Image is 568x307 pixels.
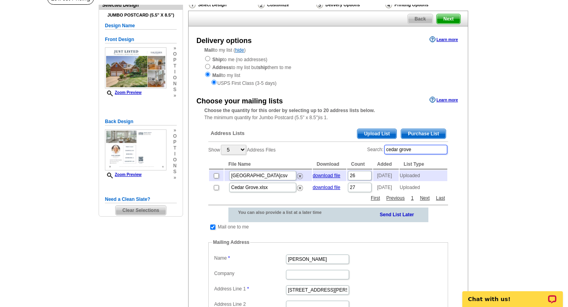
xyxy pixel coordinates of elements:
span: s [173,169,177,175]
a: Learn more [430,36,458,43]
span: o [173,133,177,139]
span: Purchase List [401,129,446,139]
strong: ship [258,65,268,70]
span: » [173,45,177,51]
a: Last [434,195,447,202]
div: to me (no addresses) to my list but them to me to my list [204,55,452,87]
td: [DATE] [373,182,399,193]
label: Show Address Files [208,144,276,155]
span: Clear Selections [116,206,166,215]
span: p [173,57,177,63]
td: Mail one to me [217,223,249,231]
span: » [173,175,177,181]
span: » [173,93,177,99]
div: The minimum quantity for Jumbo Postcard (5.5" x 8.5")is 1. [189,107,468,121]
img: Delivery Options [316,1,323,8]
strong: Choose the quantity for this order by selecting up to 20 address lists below. [204,108,375,113]
div: Printing Options [385,1,455,11]
div: to my list ( ) [189,47,468,87]
strong: Mail [212,73,221,78]
div: Delivery options [196,36,252,46]
label: Search: [367,144,448,155]
a: hide [235,47,244,53]
a: Previous [384,195,407,202]
h5: Back Design [105,118,177,125]
div: USPS First Class (3-5 days) [204,79,452,87]
input: Search: [384,145,447,154]
span: Upload List [357,129,396,139]
strong: Address [212,65,231,70]
th: File Name [224,159,312,169]
span: t [173,145,177,151]
span: Address Lists [211,130,245,137]
label: Address Line 1 [214,285,285,292]
span: n [173,163,177,169]
div: Select Design [188,1,257,11]
select: ShowAddress Files [221,145,246,155]
a: 1 [409,195,416,202]
th: Download [313,159,346,169]
span: p [173,139,177,145]
span: i [173,151,177,157]
th: Added [373,159,399,169]
a: Learn more [430,97,458,103]
th: List Type [400,159,447,169]
a: Zoom Preview [105,172,142,177]
span: s [173,87,177,93]
strong: Mail [204,47,213,53]
td: Uploaded [400,170,447,181]
h5: Front Design [105,36,177,43]
img: Select Design [189,1,196,8]
div: You can also provide a list at a later time [228,208,342,217]
h5: Design Name [105,22,177,30]
span: n [173,81,177,87]
span: » [173,127,177,133]
a: Next [418,195,432,202]
a: download file [313,185,340,190]
a: Zoom Preview [105,90,142,95]
span: t [173,63,177,69]
span: o [173,75,177,81]
label: Company [214,270,285,277]
a: Remove this list [297,172,303,177]
a: Remove this list [297,183,303,189]
td: [DATE] [373,170,399,181]
h4: Jumbo Postcard (5.5" x 8.5") [105,13,177,18]
span: o [173,51,177,57]
img: Customize [258,1,265,8]
img: delete.png [297,185,303,191]
label: Name [214,255,285,262]
legend: Mailing Address [212,239,250,246]
div: Delivery Options [316,1,385,11]
strong: Ship [212,57,222,62]
th: Count [347,159,372,169]
td: Uploaded [400,182,447,193]
div: Selected Design [99,1,183,9]
a: Send List Later [380,210,414,218]
img: small-thumb.jpg [105,47,166,88]
h5: Need a Clean Slate? [105,196,177,203]
span: o [173,157,177,163]
div: Customize [257,1,316,9]
iframe: LiveChat chat widget [457,282,568,307]
img: delete.png [297,173,303,179]
span: i [173,69,177,75]
span: Back [408,14,433,24]
div: Choose your mailing lists [196,96,283,107]
a: download file [313,173,340,178]
a: Back [407,14,433,24]
span: Next [437,14,460,24]
img: small-thumb.jpg [105,129,166,170]
a: First [369,195,382,202]
img: Printing Options & Summary [385,1,392,8]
